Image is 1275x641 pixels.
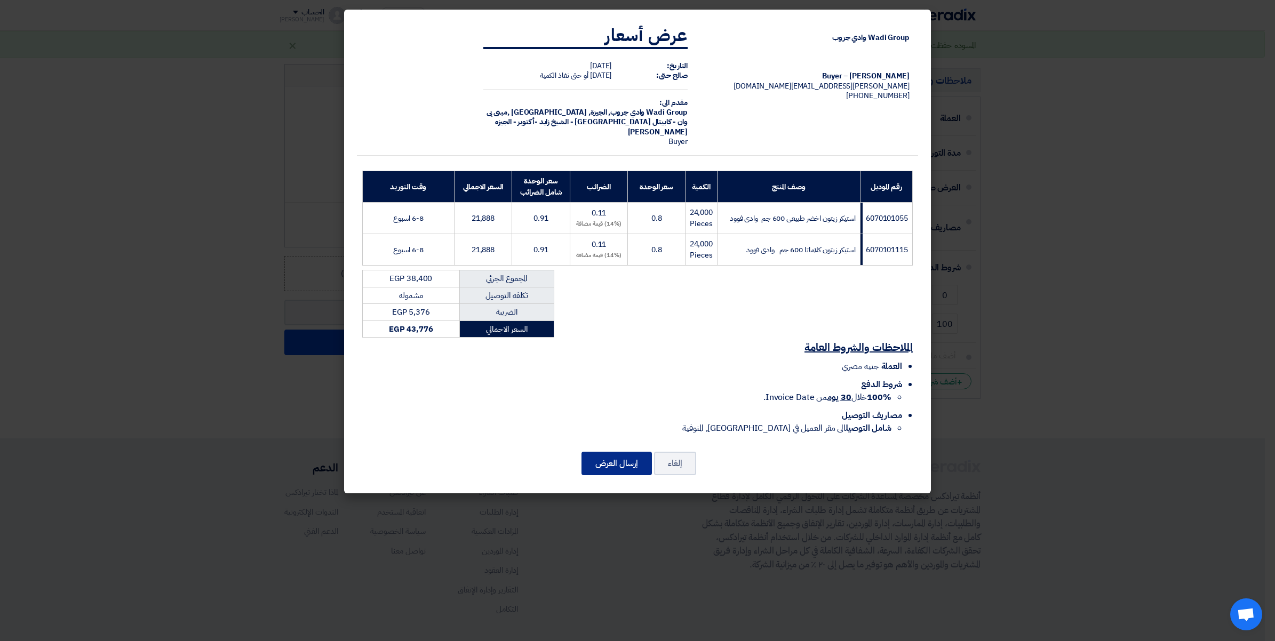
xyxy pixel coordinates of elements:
li: الى مقر العميل في [GEOGRAPHIC_DATA], المنوفية [362,422,891,435]
th: سعر الوحدة شامل الضرائب [512,171,570,203]
th: السعر الاجمالي [454,171,512,203]
span: 21,888 [472,213,495,224]
th: وقت التوريد [363,171,455,203]
button: إرسال العرض [581,452,652,475]
span: مصاريف التوصيل [842,409,902,422]
div: Open chat [1230,598,1262,630]
td: المجموع الجزئي [459,270,554,287]
span: 21,888 [472,244,495,255]
span: Buyer [668,136,688,147]
span: 24,000 Pieces [690,238,713,261]
span: العملة [881,360,902,373]
button: إلغاء [654,452,696,475]
th: الضرائب [570,171,628,203]
span: استيكر زيتون كلاماتا 600 جم وادى فوود [746,244,856,255]
span: مشموله [399,290,423,301]
strong: EGP 43,776 [389,323,433,335]
th: وصف المنتج [718,171,860,203]
span: [DATE] [590,60,611,71]
strong: صالح حتى: [656,70,688,81]
div: Wadi Group وادي جروب [705,33,910,43]
span: 0.8 [651,213,662,224]
span: 0.11 [592,239,607,250]
td: السعر الاجمالي [459,320,554,338]
span: 0.91 [533,244,548,255]
div: (14%) قيمة مضافة [575,251,624,260]
span: 6-8 اسبوع [393,213,423,224]
span: [DATE] [590,70,611,81]
span: EGP 5,376 [392,306,430,318]
span: [PHONE_NUMBER] [846,90,910,101]
strong: 100% [867,391,891,404]
td: الضريبة [459,304,554,321]
span: شروط الدفع [861,378,902,391]
span: 0.91 [533,213,548,224]
td: 6070101055 [860,203,912,234]
strong: شامل التوصيل [846,422,891,435]
strong: مقدم الى: [659,97,688,108]
th: الكمية [685,171,717,203]
u: 30 يوم [827,391,851,404]
td: تكلفه التوصيل [459,287,554,304]
span: استيكر زيتون اخضر طبيعى 600 جم وادى فوود [730,213,856,224]
span: خلال من Invoice Date. [763,391,891,404]
div: [PERSON_NAME] – Buyer [705,71,910,81]
span: [PERSON_NAME] [628,126,688,138]
u: الملاحظات والشروط العامة [804,339,913,355]
span: 0.11 [592,207,607,219]
span: 6-8 اسبوع [393,244,423,255]
strong: التاريخ: [667,60,688,71]
span: Wadi Group وادي جروب, [608,107,688,118]
th: رقم الموديل [860,171,912,203]
span: جنيه مصري [842,360,879,373]
span: 0.8 [651,244,662,255]
td: EGP 38,400 [363,270,460,287]
span: [PERSON_NAME][EMAIL_ADDRESS][DOMAIN_NAME] [734,81,910,92]
div: (14%) قيمة مضافة [575,220,624,229]
td: 6070101115 [860,234,912,266]
th: سعر الوحدة [628,171,685,203]
strong: عرض أسعار [605,22,688,48]
span: الجيزة, [GEOGRAPHIC_DATA] ,مبنى بى وان - كابيتال [GEOGRAPHIC_DATA] - الشيخ زايد -أكتوبر - الجيزه [487,107,688,127]
span: أو حتى نفاذ الكمية [540,70,588,81]
span: 24,000 Pieces [690,207,713,229]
